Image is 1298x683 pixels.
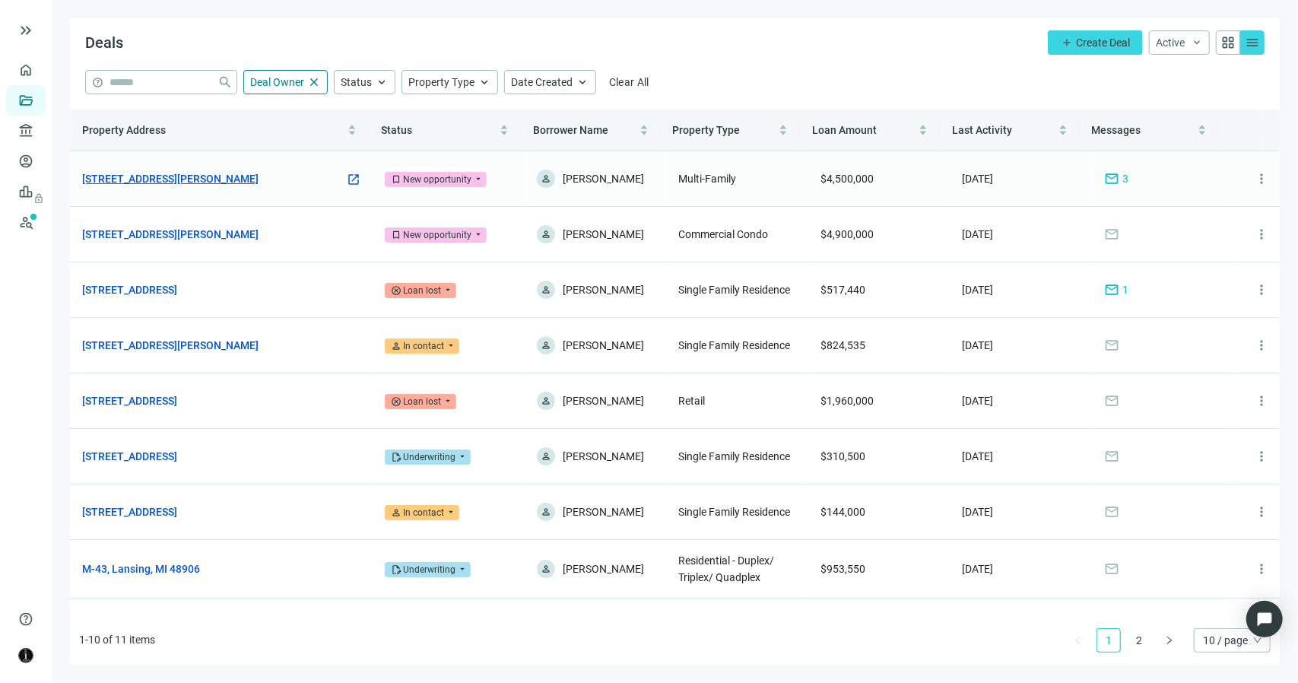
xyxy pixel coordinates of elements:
span: Single Family Residence [678,450,790,462]
span: [PERSON_NAME] [563,392,644,410]
span: [DATE] [963,173,994,185]
span: more_vert [1254,227,1269,242]
button: more_vert [1246,275,1277,305]
li: Previous Page [1066,628,1090,653]
span: person [541,173,551,184]
span: Borrower Name [533,124,608,136]
span: mail [1104,171,1119,186]
span: Single Family Residence [678,339,790,351]
span: person [541,284,551,295]
span: mail [1104,393,1119,408]
span: $1,960,000 [820,395,874,407]
span: $517,440 [820,284,865,296]
span: person [541,451,551,462]
span: [PERSON_NAME] [563,336,644,354]
button: more_vert [1246,386,1277,416]
div: Loan lost [403,283,441,298]
span: $4,500,000 [820,173,874,185]
div: Open Intercom Messenger [1246,601,1283,637]
span: Property Type [673,124,741,136]
span: more_vert [1254,449,1269,464]
div: Page Size [1194,628,1271,653]
li: 1 [1096,628,1121,653]
button: Clear All [602,70,656,94]
span: more_vert [1254,504,1269,519]
div: New opportunity [403,227,471,243]
span: [PERSON_NAME] [563,560,644,578]
span: mail [1104,338,1119,353]
span: person [541,229,551,240]
button: right [1157,628,1182,653]
span: cancel [391,285,401,296]
span: [DATE] [963,284,994,296]
span: Commercial Condo [678,228,768,240]
span: grid_view [1220,35,1236,50]
span: left [1074,636,1083,645]
div: Loan lost [403,394,441,409]
span: right [1165,636,1174,645]
span: $310,500 [820,450,865,462]
span: [DATE] [963,228,994,240]
span: mail [1104,282,1119,297]
span: Residential - Duplex/ Triplex/ Quadplex [678,554,774,583]
span: [DATE] [963,563,994,575]
button: more_vert [1246,441,1277,472]
span: edit_document [391,564,401,575]
span: [DATE] [963,506,994,518]
span: Property Address [82,124,166,136]
span: edit_document [391,452,401,462]
span: person [541,564,551,574]
span: person [391,341,401,351]
span: [DATE] [963,395,994,407]
span: $824,535 [820,339,865,351]
span: close [307,75,321,89]
span: mail [1104,561,1119,577]
span: more_vert [1254,338,1269,353]
span: Status [381,124,412,136]
span: [PERSON_NAME] [563,170,644,188]
div: Underwriting [403,450,455,465]
span: cancel [391,396,401,407]
span: Property Type [408,76,474,88]
span: keyboard_arrow_up [375,75,389,89]
a: 2 [1128,629,1150,652]
button: Activekeyboard_arrow_down [1149,30,1210,55]
span: Clear All [609,76,649,88]
span: 3 [1122,170,1128,187]
a: M-43, Lansing, MI 48906 [82,561,200,577]
div: New opportunity [403,172,471,187]
span: more_vert [1254,282,1269,297]
a: [STREET_ADDRESS][PERSON_NAME] [82,337,259,354]
span: menu [1245,35,1260,50]
li: 2 [1127,628,1151,653]
span: [PERSON_NAME] [563,225,644,243]
span: Loan Amount [812,124,877,136]
a: [STREET_ADDRESS] [82,281,177,298]
button: keyboard_double_arrow_right [17,21,35,40]
a: 1 [1097,629,1120,652]
div: In contact [403,338,444,354]
span: help [18,612,33,627]
span: [PERSON_NAME] [563,503,644,521]
span: mail [1104,504,1119,519]
span: open_in_new [347,173,360,186]
span: Create Deal [1076,37,1130,49]
button: more_vert [1246,497,1277,527]
span: keyboard_arrow_down [1191,37,1203,49]
span: more_vert [1254,393,1269,408]
span: Active [1156,37,1185,49]
span: keyboard_arrow_up [576,75,589,89]
span: Messages [1092,124,1141,136]
span: Status [341,76,372,88]
span: Deal Owner [250,76,304,88]
span: [PERSON_NAME] [563,281,644,299]
span: bookmark [391,230,401,240]
span: 10 / page [1203,629,1262,652]
span: [PERSON_NAME] [563,447,644,465]
span: Last Activity [952,124,1012,136]
button: more_vert [1246,164,1277,194]
span: more_vert [1254,171,1269,186]
span: keyboard_arrow_up [478,75,491,89]
span: person [391,507,401,518]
